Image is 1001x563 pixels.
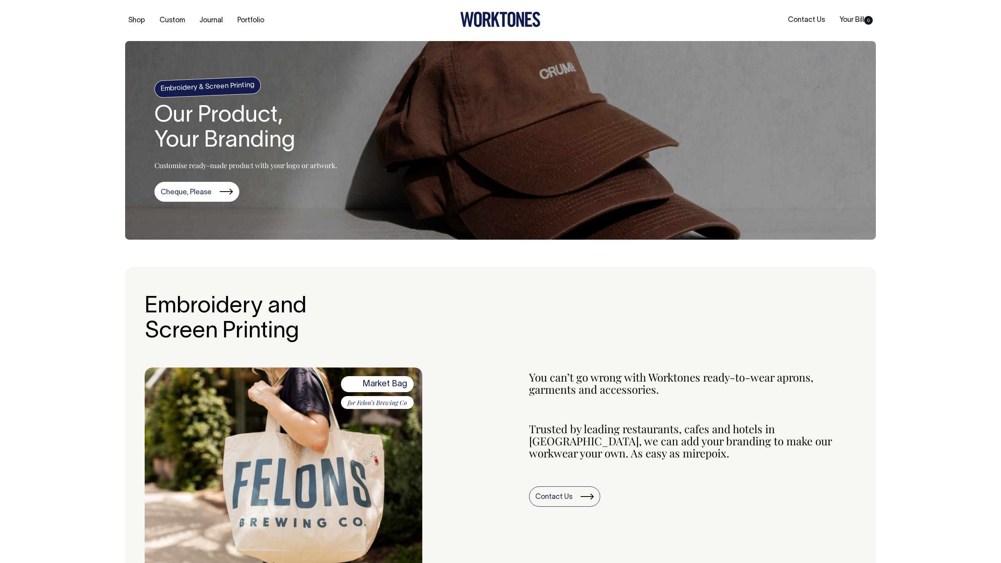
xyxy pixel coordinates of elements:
[341,396,414,409] span: for Felon’s Brewing Co
[125,14,148,27] a: Shop
[529,423,856,459] p: Trusted by leading restaurants, cafes and hotels in [GEOGRAPHIC_DATA], we can add your branding t...
[154,161,337,170] p: Customise ready-made product with your logo or artwork.
[145,294,370,344] h2: Embroidery and Screen Printing
[154,77,261,98] h4: Embroidery & Screen Printing
[785,14,828,27] a: Contact Us
[836,14,876,27] a: Your Bill0
[154,182,239,202] a: Cheque, Please
[154,104,337,154] h1: Our Product, Your Branding
[529,486,600,507] a: Contact Us
[196,14,226,27] a: Journal
[529,371,856,396] p: You can’t go wrong with Worktones ready-to-wear aprons, garments and accessories.
[864,16,873,25] span: 0
[234,14,267,27] a: Portfolio
[341,376,414,392] span: Market Bag
[156,14,188,27] a: Custom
